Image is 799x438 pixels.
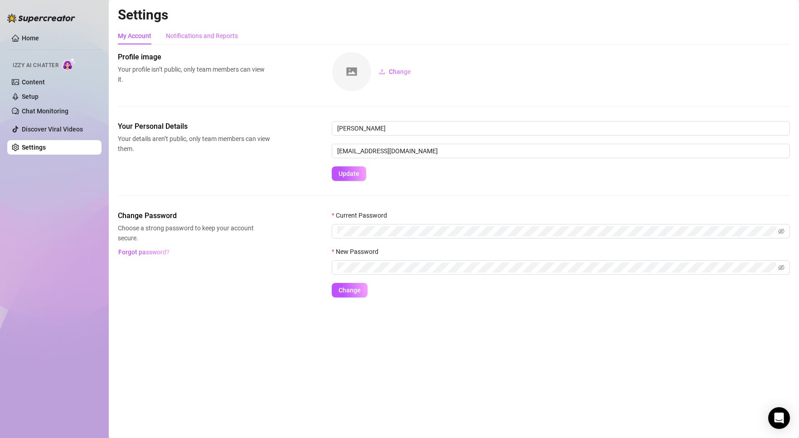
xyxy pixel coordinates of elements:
span: Update [339,170,359,177]
span: upload [379,68,385,75]
a: Discover Viral Videos [22,126,83,133]
span: Your Personal Details [118,121,270,132]
a: Settings [22,144,46,151]
span: eye-invisible [778,264,784,271]
img: square-placeholder.png [332,52,371,91]
span: Profile image [118,52,270,63]
span: Change [389,68,411,75]
span: Choose a strong password to keep your account secure. [118,223,270,243]
span: Your profile isn’t public, only team members can view it. [118,64,270,84]
div: Open Intercom Messenger [768,407,790,429]
button: Change [332,283,368,297]
h2: Settings [118,6,790,24]
span: Change [339,287,361,294]
label: Current Password [332,210,393,220]
input: Current Password [337,226,776,236]
label: New Password [332,247,384,257]
a: Content [22,78,45,86]
a: Home [22,34,39,42]
div: My Account [118,31,151,41]
a: Chat Monitoring [22,107,68,115]
input: Enter name [332,121,790,136]
div: Notifications and Reports [166,31,238,41]
button: Forgot password? [118,245,169,259]
span: Your details aren’t public, only team members can view them. [118,134,270,154]
img: logo-BBDzfeDw.svg [7,14,75,23]
button: Update [332,166,366,181]
input: Enter new email [332,144,790,158]
span: eye-invisible [778,228,784,234]
span: Izzy AI Chatter [13,61,58,70]
span: Change Password [118,210,270,221]
span: Forgot password? [118,248,169,256]
input: New Password [337,263,776,273]
a: Setup [22,93,39,100]
img: AI Chatter [62,58,76,71]
button: Change [372,64,418,79]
